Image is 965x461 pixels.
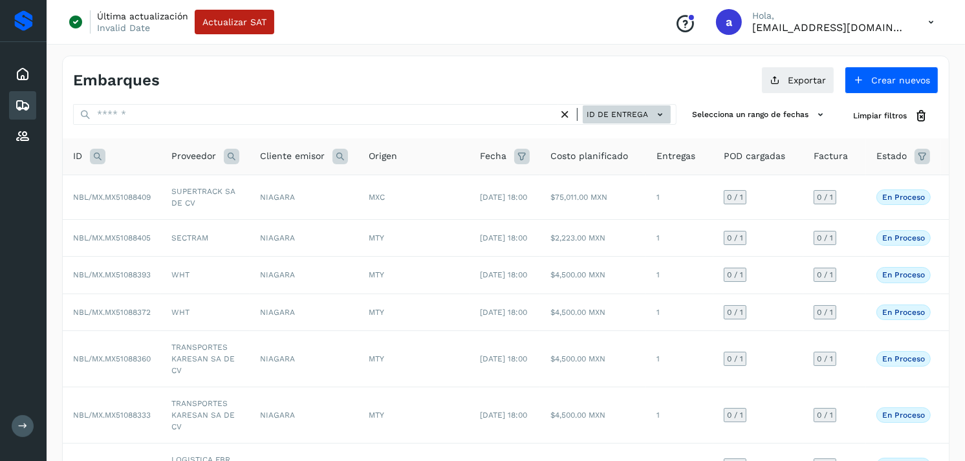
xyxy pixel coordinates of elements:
span: 0 / 1 [727,411,743,419]
p: En proceso [882,354,925,363]
span: NBL/MX.MX51088393 [73,270,151,279]
span: Crear nuevos [871,76,930,85]
p: En proceso [882,233,925,242]
td: SUPERTRACK SA DE CV [161,175,250,219]
span: 0 / 1 [817,355,833,363]
td: WHT [161,257,250,294]
button: ID de entrega [583,105,671,124]
span: MTY [369,270,384,279]
div: Proveedores [9,122,36,151]
td: NIAGARA [250,294,358,330]
span: NBL/MX.MX51088333 [73,411,151,420]
span: Proveedor [171,149,216,163]
span: Estado [876,149,907,163]
td: $4,500.00 MXN [540,257,646,294]
span: Actualizar SAT [202,17,266,27]
span: Entregas [656,149,695,163]
span: [DATE] 18:00 [480,270,527,279]
span: MTY [369,354,384,363]
span: 0 / 1 [817,193,833,201]
p: Invalid Date [97,22,150,34]
span: Cliente emisor [260,149,325,163]
div: Embarques [9,91,36,120]
button: Limpiar filtros [843,104,938,128]
span: NBL/MX.MX51088409 [73,193,151,202]
span: [DATE] 18:00 [480,233,527,242]
td: NIAGARA [250,257,358,294]
td: 1 [646,175,713,219]
span: 0 / 1 [727,271,743,279]
td: SECTRAM [161,219,250,256]
p: En proceso [882,193,925,202]
td: $4,500.00 MXN [540,387,646,444]
span: 0 / 1 [817,411,833,419]
button: Exportar [761,67,834,94]
button: Crear nuevos [845,67,938,94]
span: Origen [369,149,397,163]
span: [DATE] 18:00 [480,308,527,317]
span: NBL/MX.MX51088405 [73,233,151,242]
p: En proceso [882,308,925,317]
span: MTY [369,411,384,420]
span: 0 / 1 [817,271,833,279]
span: Exportar [788,76,826,85]
span: NBL/MX.MX51088372 [73,308,151,317]
span: ID [73,149,82,163]
span: 0 / 1 [727,308,743,316]
span: 0 / 1 [817,308,833,316]
span: MTY [369,233,384,242]
span: Fecha [480,149,506,163]
span: 0 / 1 [727,355,743,363]
span: 0 / 1 [817,234,833,242]
p: Hola, [752,10,907,21]
span: ID de entrega [587,109,648,120]
td: 1 [646,331,713,387]
td: NIAGARA [250,387,358,444]
td: NIAGARA [250,175,358,219]
span: MTY [369,308,384,317]
td: TRANSPORTES KARESAN SA DE CV [161,331,250,387]
span: Factura [814,149,848,163]
button: Selecciona un rango de fechas [687,104,832,125]
span: POD cargadas [724,149,785,163]
p: Última actualización [97,10,188,22]
span: [DATE] 18:00 [480,354,527,363]
span: MXC [369,193,385,202]
td: $75,011.00 MXN [540,175,646,219]
span: NBL/MX.MX51088360 [73,354,151,363]
td: $4,500.00 MXN [540,294,646,330]
td: TRANSPORTES KARESAN SA DE CV [161,387,250,444]
td: 1 [646,294,713,330]
span: Limpiar filtros [853,110,907,122]
td: $2,223.00 MXN [540,219,646,256]
span: Costo planificado [550,149,628,163]
span: 0 / 1 [727,193,743,201]
span: [DATE] 18:00 [480,411,527,420]
td: $4,500.00 MXN [540,331,646,387]
p: En proceso [882,270,925,279]
div: Inicio [9,60,36,89]
td: 1 [646,257,713,294]
td: NIAGARA [250,219,358,256]
h4: Embarques [73,71,160,90]
span: [DATE] 18:00 [480,193,527,202]
button: Actualizar SAT [195,10,274,34]
span: 0 / 1 [727,234,743,242]
p: En proceso [882,411,925,420]
td: NIAGARA [250,331,358,387]
p: alejperez@niagarawater.com [752,21,907,34]
td: WHT [161,294,250,330]
td: 1 [646,219,713,256]
td: 1 [646,387,713,444]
